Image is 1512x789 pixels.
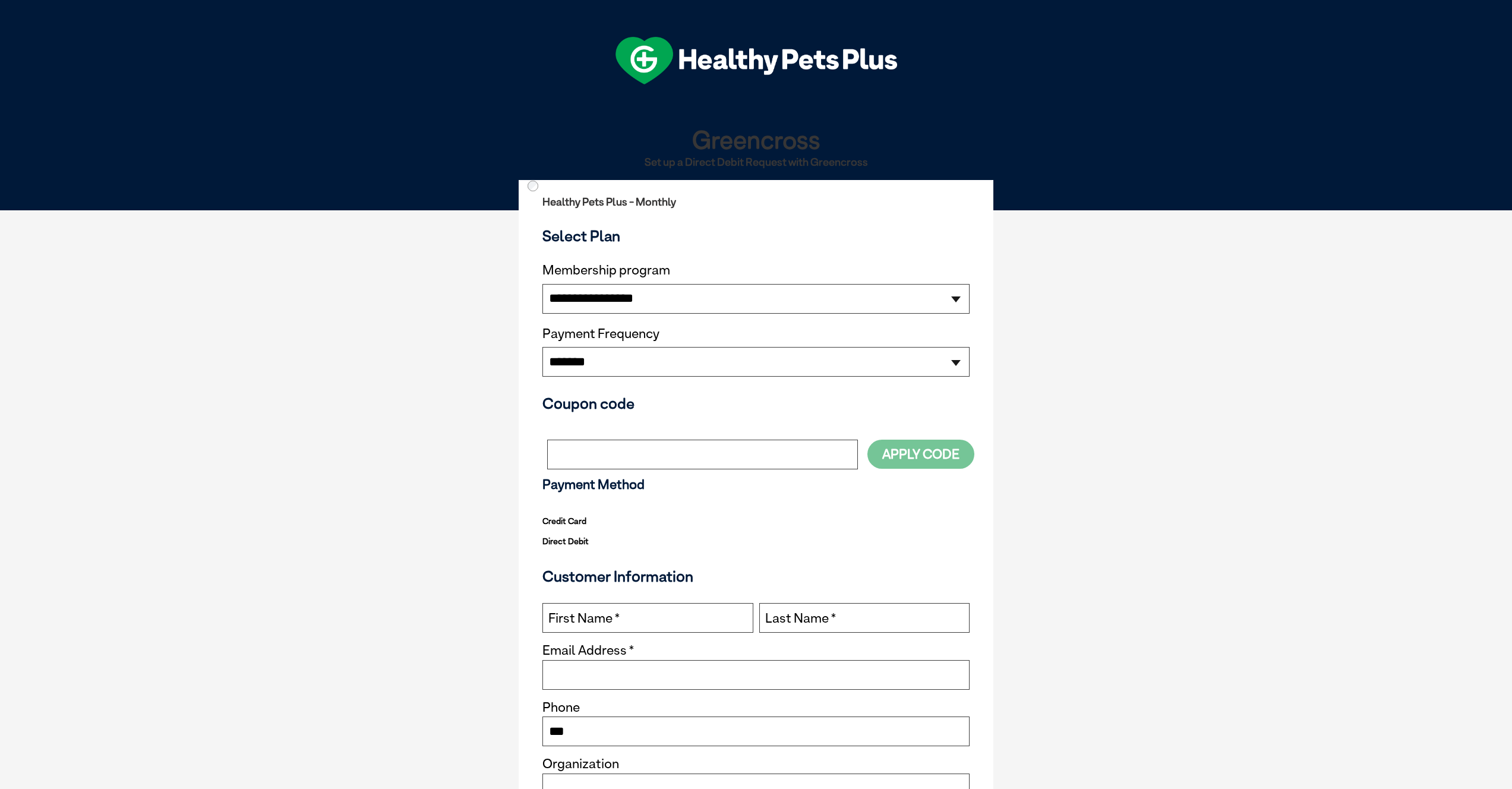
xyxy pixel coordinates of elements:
[542,477,970,493] h3: Payment Method
[542,326,659,342] label: Payment Frequency
[542,227,970,245] h3: Select Plan
[542,394,970,412] h3: Coupon code
[548,611,620,626] label: First Name *
[542,567,970,585] h3: Customer Information
[542,757,619,771] label: Organization
[765,611,836,626] label: Last Name *
[542,513,586,529] label: Credit Card
[867,440,974,469] button: Apply Code
[542,534,589,549] label: Direct Debit
[615,37,897,84] img: hpp-logo-landscape-green-white.png
[542,263,970,278] label: Membership program
[523,156,989,168] h2: Set up a Direct Debit Request with Greencross
[542,700,580,714] label: Phone
[523,126,989,153] h1: Greencross
[542,196,970,208] h2: Healthy Pets Plus - Monthly
[528,181,538,191] input: Direct Debit
[542,643,634,657] label: Email Address *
